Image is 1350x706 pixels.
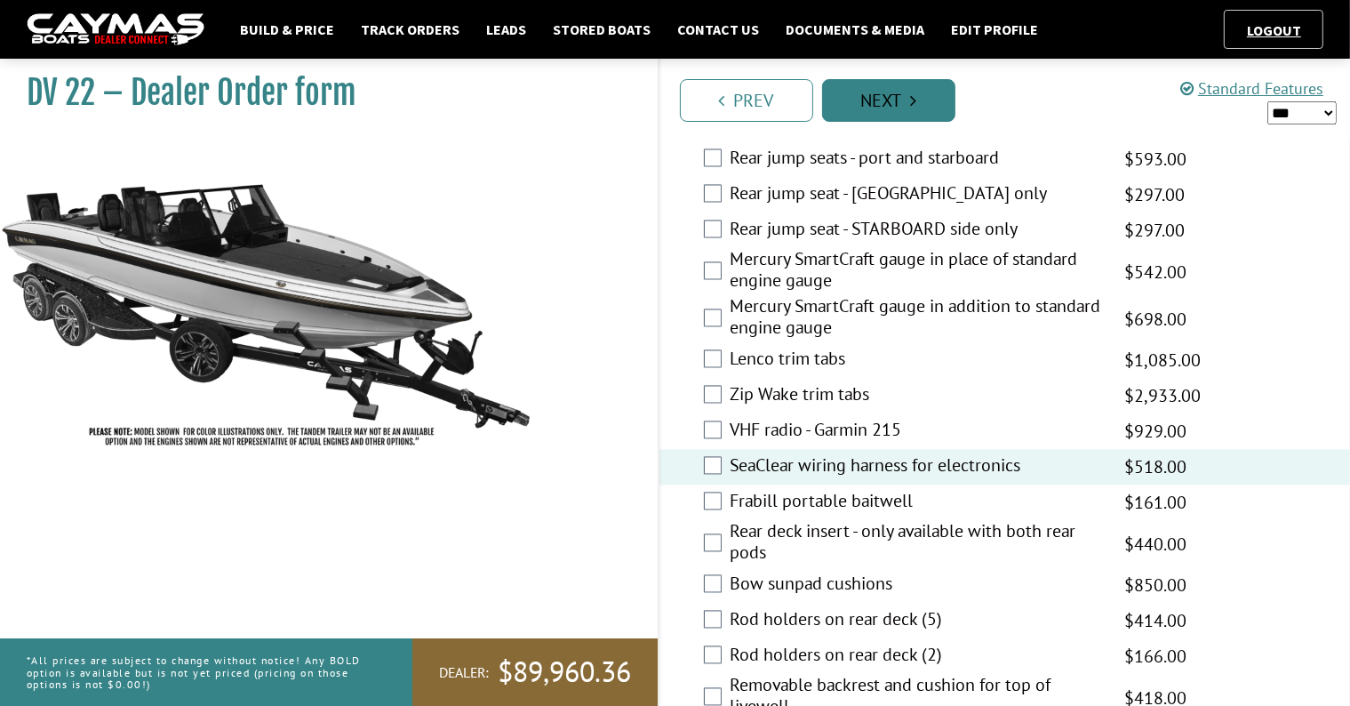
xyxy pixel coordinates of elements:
label: Frabill portable baitwell [731,491,1103,517]
span: Dealer: [439,663,489,682]
p: *All prices are subject to change without notice! Any BOLD option is available but is not yet pri... [27,646,372,699]
span: $2,933.00 [1124,383,1201,410]
span: $542.00 [1124,260,1186,286]
span: $440.00 [1124,532,1186,558]
span: $297.00 [1124,182,1185,209]
a: Build & Price [231,18,343,41]
span: $89,960.36 [498,654,631,691]
a: Leads [477,18,535,41]
img: caymas-dealer-connect-2ed40d3bc7270c1d8d7ffb4b79bf05adc795679939227970def78ec6f6c03838.gif [27,13,204,46]
label: Rear jump seat - STARBOARD side only [731,219,1103,245]
span: $698.00 [1124,307,1186,333]
a: Dealer:$89,960.36 [412,638,658,706]
span: $929.00 [1124,419,1186,445]
span: $593.00 [1124,147,1186,173]
label: Lenco trim tabs [731,349,1103,374]
label: Mercury SmartCraft gauge in addition to standard engine gauge [731,296,1103,343]
label: Rear deck insert - only available with both rear pods [731,521,1103,568]
span: $414.00 [1124,608,1186,635]
label: Rod holders on rear deck (2) [731,645,1103,670]
label: Zip Wake trim tabs [731,384,1103,410]
a: Prev [680,79,813,122]
span: $518.00 [1124,454,1186,481]
span: $166.00 [1124,644,1186,670]
label: SeaClear wiring harness for electronics [731,455,1103,481]
label: Mercury SmartCraft gauge in place of standard engine gauge [731,249,1103,296]
a: Next [822,79,955,122]
label: Rear jump seats - port and starboard [731,148,1103,173]
span: $850.00 [1124,573,1186,599]
label: Bow sunpad cushions [731,574,1103,599]
span: $1,085.00 [1124,348,1201,374]
a: Contact Us [668,18,768,41]
span: $297.00 [1124,218,1185,245]
a: Stored Boats [544,18,659,41]
span: $161.00 [1124,490,1186,517]
h1: DV 22 – Dealer Order form [27,73,613,113]
a: Track Orders [352,18,468,41]
label: VHF radio - Garmin 215 [731,420,1103,445]
a: Standard Features [1180,78,1323,99]
a: Logout [1238,21,1310,39]
a: Edit Profile [942,18,1047,41]
label: Rod holders on rear deck (5) [731,609,1103,635]
a: Documents & Media [777,18,933,41]
label: Rear jump seat - [GEOGRAPHIC_DATA] only [731,183,1103,209]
